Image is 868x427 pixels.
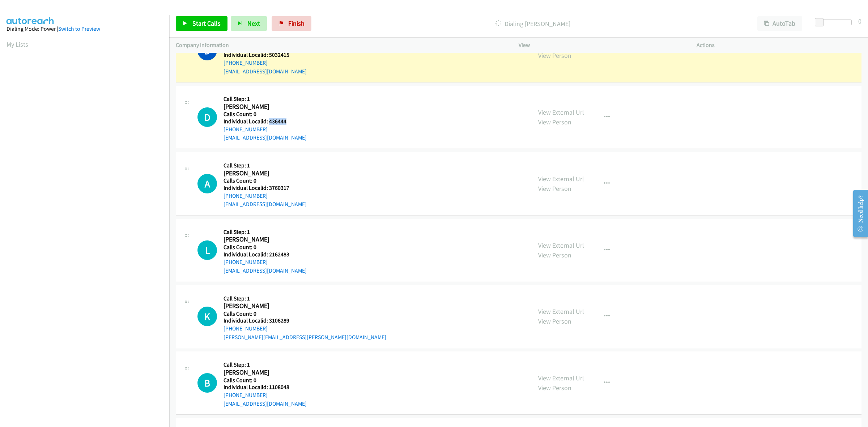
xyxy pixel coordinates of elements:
[224,134,307,141] a: [EMAIL_ADDRESS][DOMAIN_NAME]
[224,244,307,251] h5: Calls Count: 0
[197,107,217,127] div: The call is yet to be attempted
[224,126,268,133] a: [PHONE_NUMBER]
[224,361,307,368] h5: Call Step: 1
[538,251,571,259] a: View Person
[197,307,217,326] div: The call is yet to be attempted
[224,184,307,192] h5: Individual Localid: 3760317
[224,103,296,111] h2: [PERSON_NAME]
[224,334,386,341] a: [PERSON_NAME][EMAIL_ADDRESS][PERSON_NAME][DOMAIN_NAME]
[538,175,584,183] a: View External Url
[858,16,861,26] div: 0
[176,41,506,50] p: Company Information
[7,40,28,48] a: My Lists
[757,16,802,31] button: AutoTab
[197,174,217,193] h1: A
[224,95,307,103] h5: Call Step: 1
[224,59,268,66] a: [PHONE_NUMBER]
[224,111,307,118] h5: Calls Count: 0
[224,325,268,332] a: [PHONE_NUMBER]
[197,107,217,127] h1: D
[7,56,169,399] iframe: Dialpad
[224,169,296,178] h2: [PERSON_NAME]
[7,25,163,33] div: Dialing Mode: Power |
[224,68,307,75] a: [EMAIL_ADDRESS][DOMAIN_NAME]
[224,392,268,398] a: [PHONE_NUMBER]
[538,184,571,193] a: View Person
[197,240,217,260] h1: L
[224,201,307,208] a: [EMAIL_ADDRESS][DOMAIN_NAME]
[224,368,296,377] h2: [PERSON_NAME]
[818,20,852,25] div: Delay between calls (in seconds)
[538,51,571,60] a: View Person
[197,373,217,393] h1: B
[224,267,307,274] a: [EMAIL_ADDRESS][DOMAIN_NAME]
[224,118,307,125] h5: Individual Localid: 436444
[224,377,307,384] h5: Calls Count: 0
[197,373,217,393] div: The call is yet to be attempted
[538,374,584,382] a: View External Url
[519,41,684,50] p: View
[231,16,267,31] button: Next
[197,307,217,326] h1: K
[538,108,584,116] a: View External Url
[176,16,227,31] a: Start Calls
[224,192,268,199] a: [PHONE_NUMBER]
[224,177,307,184] h5: Calls Count: 0
[288,19,305,27] span: Finish
[224,235,296,244] h2: [PERSON_NAME]
[538,317,571,325] a: View Person
[224,310,386,317] h5: Calls Count: 0
[224,162,307,169] h5: Call Step: 1
[224,302,296,310] h2: [PERSON_NAME]
[58,25,100,32] a: Switch to Preview
[224,251,307,258] h5: Individual Localid: 2162483
[224,317,386,324] h5: Individual Localid: 3106289
[538,118,571,126] a: View Person
[538,384,571,392] a: View Person
[538,241,584,249] a: View External Url
[847,185,868,242] iframe: Resource Center
[538,307,584,316] a: View External Url
[224,400,307,407] a: [EMAIL_ADDRESS][DOMAIN_NAME]
[224,295,386,302] h5: Call Step: 1
[224,384,307,391] h5: Individual Localid: 1108048
[224,259,268,265] a: [PHONE_NUMBER]
[224,229,307,236] h5: Call Step: 1
[697,41,861,50] p: Actions
[224,51,307,59] h5: Individual Localid: 5032415
[247,19,260,27] span: Next
[192,19,221,27] span: Start Calls
[321,19,744,29] p: Dialing [PERSON_NAME]
[272,16,311,31] a: Finish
